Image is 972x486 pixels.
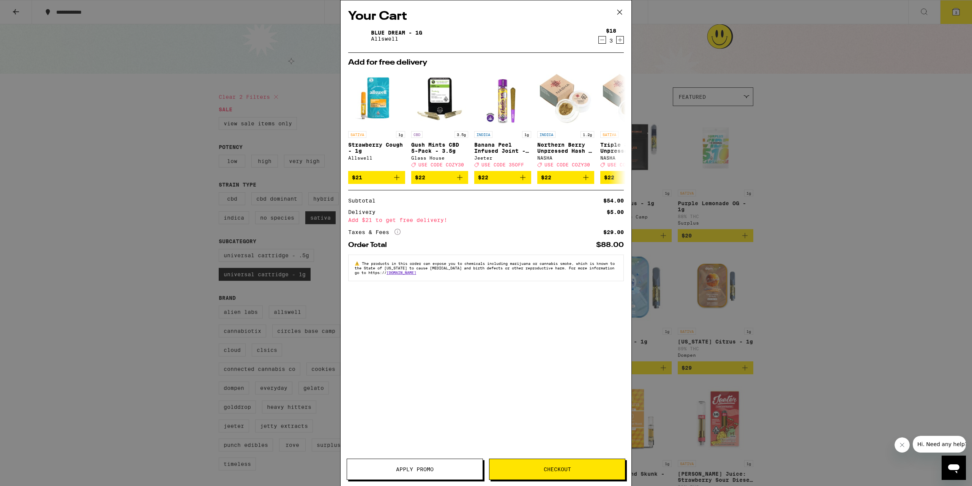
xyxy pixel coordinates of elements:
[474,70,531,127] img: Jeeter - Banana Peel Infused Joint - 1g
[348,198,381,203] div: Subtotal
[913,436,966,453] iframe: Message from company
[474,70,531,171] a: Open page for Banana Peel Infused Joint - 1g from Jeeter
[478,174,488,180] span: $22
[537,142,594,154] p: Northern Berry Unpressed Hash - 1.2g
[355,261,615,275] span: The products in this order can expose you to chemicals including marijuana or cannabis smoke, whi...
[411,171,468,184] button: Add to bag
[522,131,531,138] p: 1g
[537,131,555,138] p: INDICA
[607,162,653,167] span: USE CODE COZY30
[348,142,405,154] p: Strawberry Cough - 1g
[603,230,624,235] div: $29.00
[600,70,657,171] a: Open page for Triple Junction Unpressed Hash - 1.2g from NASHA
[607,209,624,215] div: $5.00
[396,131,405,138] p: 1g
[371,36,422,42] p: Allswell
[895,437,910,453] iframe: Close message
[411,131,423,138] p: CBD
[537,70,594,127] img: NASHA - Northern Berry Unpressed Hash - 1.2g
[348,155,405,160] div: Allswell
[348,8,624,25] h2: Your Cart
[371,30,422,36] a: Blue Dream - 1g
[603,198,624,203] div: $54.00
[942,456,966,480] iframe: Button to launch messaging window
[544,467,571,472] span: Checkout
[348,229,401,236] div: Taxes & Fees
[348,25,369,46] img: Blue Dream - 1g
[537,70,594,171] a: Open page for Northern Berry Unpressed Hash - 1.2g from NASHA
[489,459,625,480] button: Checkout
[387,270,416,275] a: [DOMAIN_NAME]
[411,70,468,127] img: Glass House - Gush Mints CBD 5-Pack - 3.5g
[352,174,362,180] span: $21
[474,142,531,154] p: Banana Peel Infused Joint - 1g
[411,70,468,171] a: Open page for Gush Mints CBD 5-Pack - 3.5g from Glass House
[581,131,594,138] p: 1.2g
[348,217,624,223] div: Add $21 to get free delivery!
[396,467,434,472] span: Apply Promo
[411,142,468,154] p: Gush Mints CBD 5-Pack - 3.5g
[600,155,657,160] div: NASHA
[348,59,624,66] h2: Add for free delivery
[454,131,468,138] p: 3.5g
[606,28,616,34] div: $18
[600,131,619,138] p: SATIVA
[606,38,616,44] div: 3
[355,261,362,266] span: ⚠️
[596,242,624,249] div: $88.00
[541,174,551,180] span: $22
[348,242,392,249] div: Order Total
[348,70,405,171] a: Open page for Strawberry Cough - 1g from Allswell
[347,459,483,480] button: Apply Promo
[600,142,657,154] p: Triple Junction Unpressed Hash - 1.2g
[348,171,405,184] button: Add to bag
[418,162,464,167] span: USE CODE COZY30
[600,171,657,184] button: Add to bag
[544,162,590,167] span: USE CODE COZY30
[537,155,594,160] div: NASHA
[474,171,531,184] button: Add to bag
[616,36,624,44] button: Increment
[600,70,657,127] img: NASHA - Triple Junction Unpressed Hash - 1.2g
[598,36,606,44] button: Decrement
[474,131,492,138] p: INDICA
[481,162,524,167] span: USE CODE 35OFF
[537,171,594,184] button: Add to bag
[415,174,425,180] span: $22
[604,174,614,180] span: $22
[348,70,405,127] img: Allswell - Strawberry Cough - 1g
[5,5,55,11] span: Hi. Need any help?
[348,209,381,215] div: Delivery
[411,155,468,160] div: Glass House
[474,155,531,160] div: Jeeter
